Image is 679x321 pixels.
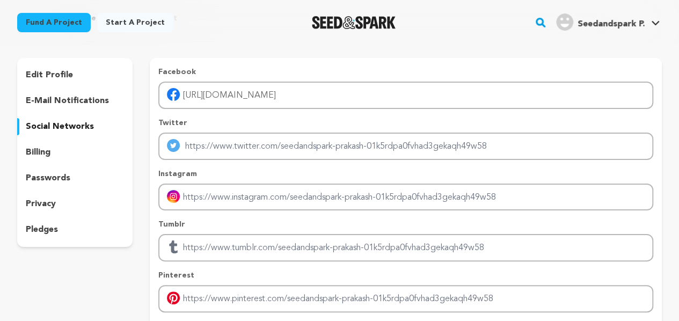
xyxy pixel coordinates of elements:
[41,63,96,70] div: Domain Overview
[17,118,133,135] button: social networks
[158,219,653,230] p: Tumblr
[158,82,653,109] input: Enter facebook profile link
[167,291,180,304] img: pinterest-mobile.svg
[30,17,53,26] div: v 4.0.25
[17,13,91,32] a: Fund a project
[17,67,133,84] button: edit profile
[26,120,94,133] p: social networks
[97,13,173,32] a: Start a project
[167,88,180,101] img: facebook-mobile.svg
[167,190,180,203] img: instagram-mobile.svg
[29,62,38,71] img: tab_domain_overview_orange.svg
[17,92,133,110] button: e-mail notifications
[17,17,26,26] img: logo_orange.svg
[28,28,118,37] div: Domain: [DOMAIN_NAME]
[119,63,181,70] div: Keywords by Traffic
[107,62,115,71] img: tab_keywords_by_traffic_grey.svg
[167,139,180,152] img: twitter-mobile.svg
[554,11,662,31] a: Seedandspark P.'s Profile
[158,234,653,261] input: Enter tubmlr profile link
[556,13,645,31] div: Seedandspark P.'s Profile
[158,67,653,77] p: Facebook
[312,16,396,29] img: Seed&Spark Logo Dark Mode
[158,270,653,281] p: Pinterest
[312,16,396,29] a: Seed&Spark Homepage
[158,118,653,128] p: Twitter
[158,285,653,312] input: Enter pinterest profile link
[17,170,133,187] button: passwords
[578,20,645,28] span: Seedandspark P.
[554,11,662,34] span: Seedandspark P.'s Profile
[26,94,109,107] p: e-mail notifications
[158,184,653,211] input: Enter instagram handle link
[158,169,653,179] p: Instagram
[17,195,133,213] button: privacy
[556,13,573,31] img: user.png
[17,221,133,238] button: pledges
[17,28,26,37] img: website_grey.svg
[17,144,133,161] button: billing
[26,69,73,82] p: edit profile
[26,172,70,185] p: passwords
[26,146,50,159] p: billing
[167,240,180,253] img: tumblr.svg
[26,198,56,210] p: privacy
[158,133,653,160] input: Enter twitter profile link
[26,223,58,236] p: pledges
